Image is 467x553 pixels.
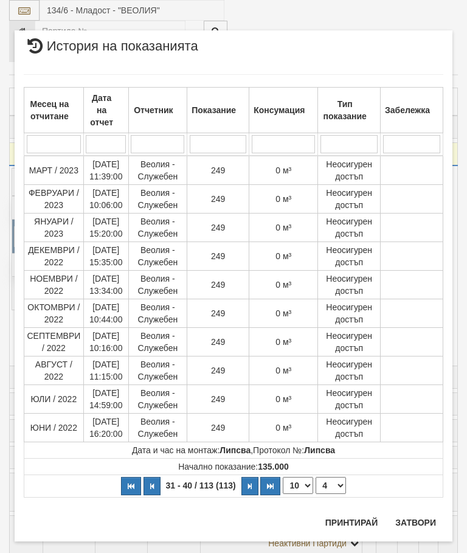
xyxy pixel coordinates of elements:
b: Консумация [254,105,305,115]
td: Веолия - Служебен [128,328,187,356]
td: Веолия - Служебен [128,156,187,185]
span: История на показанията [24,40,198,62]
th: Дата на отчет: No sort applied, activate to apply an ascending sort [83,88,128,133]
td: [DATE] 10:06:00 [83,185,128,214]
td: [DATE] 11:15:00 [83,356,128,385]
select: Страница номер [316,477,346,494]
td: Неосигурен достъп [318,214,381,242]
button: Принтирай [318,513,385,532]
span: 249 [211,280,225,290]
strong: 135.000 [258,462,289,471]
td: [DATE] 13:34:00 [83,271,128,299]
span: 249 [211,223,225,232]
td: Неосигурен достъп [318,299,381,328]
td: Веолия - Служебен [128,385,187,414]
span: 0 м³ [275,366,291,375]
b: Отчетник [134,105,173,115]
b: Месец на отчитане [30,99,69,121]
th: Консумация: No sort applied, activate to apply an ascending sort [249,88,318,133]
td: [DATE] 14:59:00 [83,385,128,414]
td: Неосигурен достъп [318,271,381,299]
span: 0 м³ [275,337,291,347]
td: Неосигурен достъп [318,242,381,271]
button: Следваща страница [241,477,258,495]
button: Затвори [388,513,443,532]
span: 249 [211,366,225,375]
td: Веолия - Служебен [128,356,187,385]
td: ОКТОМВРИ / 2022 [24,299,84,328]
td: [DATE] 15:20:00 [83,214,128,242]
span: 0 м³ [275,308,291,318]
td: Веолия - Служебен [128,414,187,442]
span: 249 [211,194,225,204]
td: Неосигурен достъп [318,185,381,214]
td: Веолия - Служебен [128,214,187,242]
select: Брой редове на страница [283,477,313,494]
span: Дата и час на монтаж: [132,445,251,455]
strong: Липсва [304,445,335,455]
button: Последна страница [260,477,280,495]
b: Дата на отчет [90,93,113,127]
th: Месец на отчитане: No sort applied, activate to apply an ascending sort [24,88,84,133]
td: НОЕМВРИ / 2022 [24,271,84,299]
td: , [24,442,443,459]
span: 249 [211,337,225,347]
td: Веолия - Служебен [128,242,187,271]
span: 0 м³ [275,394,291,404]
span: 31 - 40 / 113 (113) [163,481,239,490]
td: Неосигурен достъп [318,156,381,185]
span: 249 [211,165,225,175]
button: Предишна страница [144,477,161,495]
span: Начално показание: [178,462,289,471]
td: АВГУСТ / 2022 [24,356,84,385]
span: 0 м³ [275,251,291,261]
td: Веолия - Служебен [128,271,187,299]
span: 249 [211,423,225,433]
td: Неосигурен достъп [318,356,381,385]
span: 0 м³ [275,223,291,232]
td: МАРТ / 2023 [24,156,84,185]
b: Тип показание [323,99,366,121]
span: 249 [211,394,225,404]
td: Веолия - Служебен [128,185,187,214]
td: ЮЛИ / 2022 [24,385,84,414]
td: ЯНУАРИ / 2023 [24,214,84,242]
td: Веолия - Служебен [128,299,187,328]
span: 0 м³ [275,194,291,204]
td: [DATE] 15:35:00 [83,242,128,271]
td: [DATE] 11:39:00 [83,156,128,185]
span: 249 [211,251,225,261]
td: [DATE] 10:44:00 [83,299,128,328]
th: Забележка: No sort applied, activate to apply an ascending sort [380,88,443,133]
td: [DATE] 16:20:00 [83,414,128,442]
button: Първа страница [121,477,141,495]
td: СЕПТЕМВРИ / 2022 [24,328,84,356]
span: 0 м³ [275,280,291,290]
span: 0 м³ [275,165,291,175]
strong: Липсва [220,445,251,455]
td: Неосигурен достъп [318,328,381,356]
span: 249 [211,308,225,318]
th: Показание: No sort applied, activate to apply an ascending sort [187,88,249,133]
td: Неосигурен достъп [318,414,381,442]
th: Тип показание: No sort applied, activate to apply an ascending sort [318,88,381,133]
td: [DATE] 10:16:00 [83,328,128,356]
b: Забележка [385,105,430,115]
td: ДЕКЕМВРИ / 2022 [24,242,84,271]
span: 0 м³ [275,423,291,433]
b: Показание [192,105,236,115]
td: Неосигурен достъп [318,385,381,414]
td: ЮНИ / 2022 [24,414,84,442]
span: Протокол №: [253,445,335,455]
th: Отчетник: No sort applied, activate to apply an ascending sort [128,88,187,133]
td: ФЕВРУАРИ / 2023 [24,185,84,214]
